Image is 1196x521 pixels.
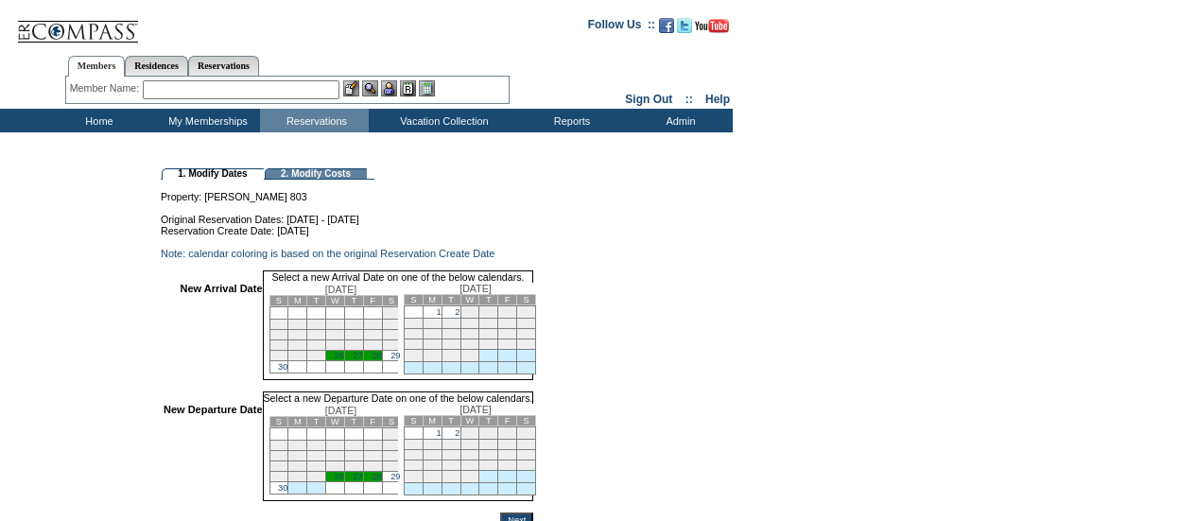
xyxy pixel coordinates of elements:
[455,428,459,438] a: 2
[372,351,381,360] a: 28
[382,296,401,306] td: S
[404,350,423,362] td: 28
[164,283,263,380] td: New Arrival Date
[404,295,423,305] td: S
[335,472,344,481] a: 26
[419,80,435,96] img: b_calculator.gif
[498,460,517,471] td: 26
[288,461,307,472] td: 17
[353,472,362,481] a: 27
[288,296,307,306] td: M
[479,460,498,471] td: 25
[307,461,326,472] td: 18
[442,450,460,460] td: 16
[404,329,423,339] td: 14
[288,351,307,361] td: 24
[263,391,534,404] td: Select a new Departure Date on one of the below calendars.
[269,351,288,361] td: 23
[455,307,459,317] a: 2
[343,80,359,96] img: b_edit.gif
[423,319,442,329] td: 8
[442,339,460,350] td: 23
[269,472,288,482] td: 23
[382,461,401,472] td: 22
[161,225,533,236] td: Reservation Create Date: [DATE]
[423,471,442,483] td: 29
[460,416,479,426] td: W
[151,109,260,132] td: My Memberships
[517,339,536,350] td: 27
[423,460,442,471] td: 22
[288,330,307,340] td: 10
[363,417,382,427] td: F
[436,428,441,438] a: 1
[363,330,382,340] td: 14
[479,440,498,450] td: 11
[307,451,326,461] td: 11
[344,340,363,351] td: 20
[517,427,536,440] td: 6
[460,460,479,471] td: 24
[188,56,259,76] a: Reservations
[423,440,442,450] td: 8
[362,80,378,96] img: View
[479,319,498,329] td: 11
[326,320,345,330] td: 5
[404,450,423,460] td: 14
[498,427,517,440] td: 5
[498,416,517,426] td: F
[269,417,288,427] td: S
[344,417,363,427] td: T
[498,329,517,339] td: 19
[479,427,498,440] td: 4
[382,340,401,351] td: 22
[677,24,692,35] a: Follow us on Twitter
[381,80,397,96] img: Impersonate
[460,339,479,350] td: 24
[269,441,288,451] td: 2
[442,460,460,471] td: 23
[325,284,357,295] span: [DATE]
[460,319,479,329] td: 10
[260,109,369,132] td: Reservations
[423,339,442,350] td: 22
[423,416,442,426] td: M
[269,451,288,461] td: 9
[43,109,151,132] td: Home
[517,295,536,305] td: S
[404,440,423,450] td: 7
[363,320,382,330] td: 7
[498,440,517,450] td: 12
[363,441,382,451] td: 7
[442,350,460,362] td: 30
[442,440,460,450] td: 9
[307,340,326,351] td: 18
[442,319,460,329] td: 9
[517,416,536,426] td: S
[125,56,188,76] a: Residences
[344,296,363,306] td: T
[326,441,345,451] td: 5
[326,451,345,461] td: 12
[325,405,357,416] span: [DATE]
[307,330,326,340] td: 11
[423,295,442,305] td: M
[382,330,401,340] td: 15
[344,451,363,461] td: 13
[588,16,655,39] td: Follow Us ::
[517,440,536,450] td: 13
[326,417,345,427] td: W
[307,351,326,361] td: 25
[164,404,263,501] td: New Departure Date
[460,440,479,450] td: 10
[695,24,729,35] a: Subscribe to our YouTube Channel
[369,109,515,132] td: Vacation Collection
[515,109,624,132] td: Reports
[479,306,498,319] td: 4
[372,472,381,481] a: 28
[70,80,143,96] div: Member Name:
[326,461,345,472] td: 19
[442,295,460,305] td: T
[498,450,517,460] td: 19
[459,283,492,294] span: [DATE]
